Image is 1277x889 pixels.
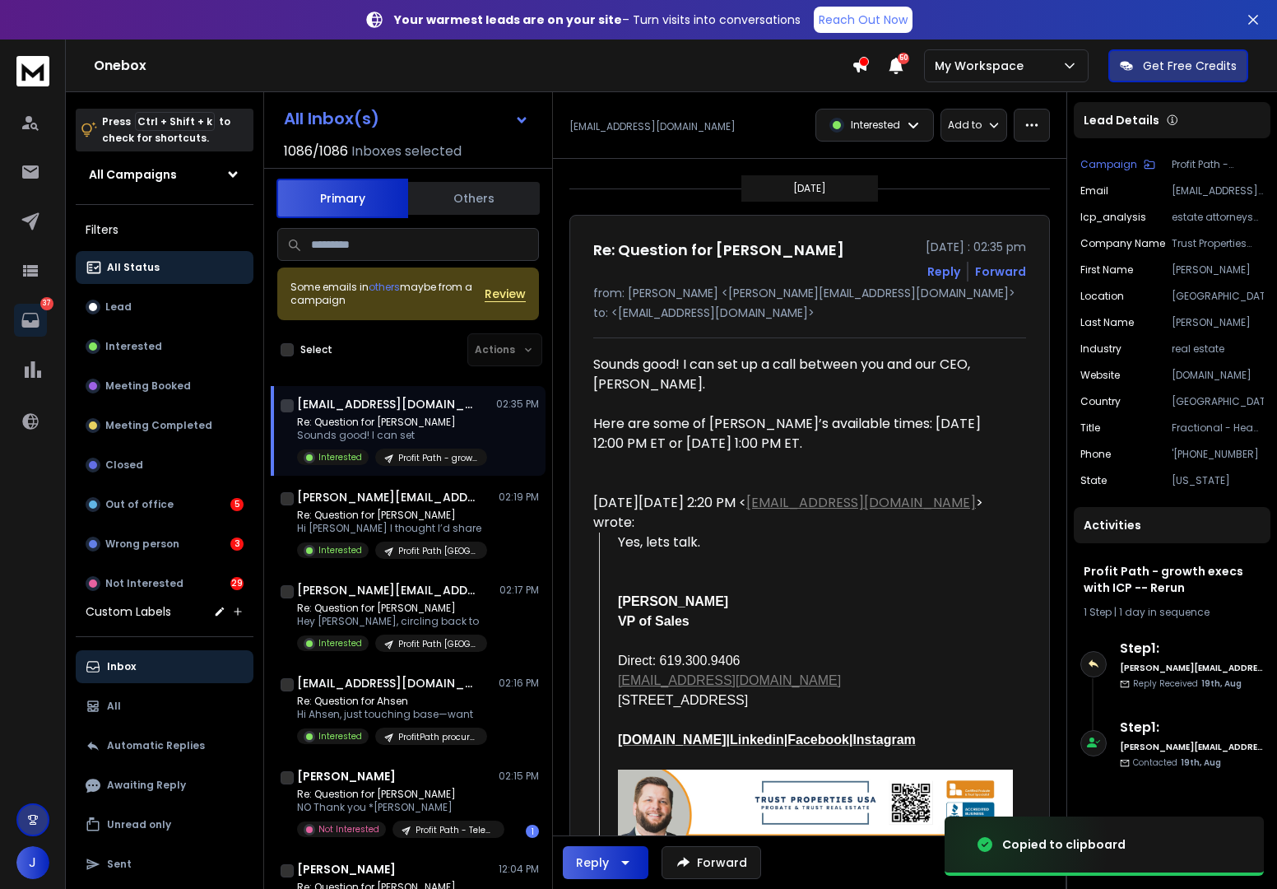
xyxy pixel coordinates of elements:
p: Profit Path - growth execs with ICP -- Rerun [1172,158,1264,171]
a: Linkedin [730,733,784,747]
span: [DOMAIN_NAME] [618,733,727,747]
p: title [1080,421,1100,435]
p: Re: Question for [PERSON_NAME] [297,602,487,615]
strong: VP of Sales [618,614,690,628]
button: All Campaigns [76,158,253,191]
p: real estate [1172,342,1264,356]
p: Not Interested [318,823,379,835]
h1: All Campaigns [89,166,177,183]
button: Primary [276,179,408,218]
button: Sent [76,848,253,881]
p: Company Name [1080,237,1165,250]
p: Profit Path - Telemedicine - mkt cmo ceo coo [416,824,495,836]
span: [STREET_ADDRESS] [618,693,748,707]
p: Press to check for shortcuts. [102,114,230,147]
p: NO Thank you *[PERSON_NAME] [297,801,495,814]
div: Reply [576,854,609,871]
h1: Re: Question for [PERSON_NAME] [593,239,844,262]
p: Interested [105,340,162,353]
p: [GEOGRAPHIC_DATA] [1172,290,1264,303]
div: Forward [975,263,1026,280]
p: 02:19 PM [499,491,539,504]
span: | [726,733,729,747]
p: Lead Details [1084,112,1159,128]
button: Inbox [76,650,253,683]
p: Hi Ahsen, just touching base—want [297,708,487,721]
h6: Step 1 : [1120,639,1264,659]
span: Ctrl + Shift + k [135,112,215,131]
div: Yes, lets talk. [618,533,1013,552]
img: Trust Properties USA - Unlocking the equity your family worked a lifetime for™ [618,770,1013,861]
p: website [1080,369,1120,382]
p: 37 [40,297,53,310]
p: Sounds good! I can set [297,429,487,442]
strong: Your warmest leads are on your site [394,12,622,28]
p: Reach Out Now [819,12,908,28]
button: Automatic Replies [76,729,253,762]
p: 02:35 PM [496,398,539,411]
p: [PERSON_NAME] [1172,316,1264,329]
a: Facebook [787,733,849,747]
p: Hey [PERSON_NAME], circling back to [297,615,487,628]
button: J [16,846,49,879]
p: Automatic Replies [107,739,205,752]
p: [DATE] : 02:35 pm [926,239,1026,255]
button: Out of office5 [76,488,253,521]
p: Fractional - Head of Strategic Growth [1172,421,1264,435]
p: Profit Path [GEOGRAPHIC_DATA],[GEOGRAPHIC_DATA],[GEOGRAPHIC_DATA] C-suite Founder Real Estate(Err... [398,545,477,557]
a: Instagram [852,733,915,747]
span: others [369,280,400,294]
p: 12:04 PM [499,863,539,876]
button: Not Interested29 [76,567,253,600]
h6: [PERSON_NAME][EMAIL_ADDRESS][DOMAIN_NAME] [1120,662,1264,674]
p: [EMAIL_ADDRESS][DOMAIN_NAME] [1172,184,1264,198]
p: from: [PERSON_NAME] <[PERSON_NAME][EMAIL_ADDRESS][DOMAIN_NAME]> [593,285,1026,301]
p: Interested [318,730,362,742]
h6: Step 1 : [1120,718,1264,738]
p: location [1080,290,1124,303]
p: Profit Path [GEOGRAPHIC_DATA],[GEOGRAPHIC_DATA],[GEOGRAPHIC_DATA] C-suite Founder Real Estate(Err... [398,638,477,650]
p: to: <[EMAIL_ADDRESS][DOMAIN_NAME]> [593,305,1026,321]
button: Awaiting Reply [76,769,253,802]
span: 19th, Aug [1181,756,1221,769]
p: 02:16 PM [499,677,539,690]
h1: Profit Path - growth execs with ICP -- Rerun [1084,563,1261,596]
p: icp_analysis [1080,211,1146,224]
p: Re: Question for [PERSON_NAME] [297,416,487,429]
h6: [PERSON_NAME][EMAIL_ADDRESS][DOMAIN_NAME] [1120,741,1264,753]
p: [GEOGRAPHIC_DATA] [1172,395,1264,408]
div: Sounds good! I can set up a call between you and our CEO, [PERSON_NAME]. Here are some of [PERSON... [593,355,1013,454]
p: Phone [1080,448,1111,461]
h3: Filters [76,218,253,241]
div: 1 [526,825,539,838]
p: [US_STATE] [1172,474,1264,487]
span: Direct: 619.300.9406 [618,594,841,687]
h1: [EMAIL_ADDRESS][DOMAIN_NAME] [297,675,478,691]
p: Contacted [1133,756,1221,769]
div: Some emails in maybe from a campaign [290,281,485,307]
p: My Workspace [935,58,1030,74]
div: [DATE][DATE] 2:20 PM < > wrote: [593,493,1013,533]
p: Interested [318,451,362,463]
p: Meeting Booked [105,379,191,393]
button: Meeting Completed [76,409,253,442]
h1: [PERSON_NAME] [297,861,396,877]
p: [DATE] [793,182,826,195]
span: 19th, Aug [1201,677,1242,690]
span: 50 [898,53,909,64]
p: Trust Properties [GEOGRAPHIC_DATA] [1172,237,1264,250]
p: [PERSON_NAME] [1172,263,1264,277]
div: 5 [230,498,244,511]
button: All Inbox(s) [271,102,542,135]
p: ProfitPath procurement consulting WORLDWIDE---Rerun [398,731,477,743]
p: industry [1080,342,1121,356]
button: All [76,690,253,723]
p: Wrong person [105,538,179,551]
span: Review [485,286,526,302]
p: Hi [PERSON_NAME] I thought I’d share [297,522,487,535]
span: 1086 / 1086 [284,142,348,161]
button: Unread only [76,808,253,841]
p: Campaign [1080,158,1137,171]
p: Profit Path - growth execs with ICP -- Rerun [398,452,477,464]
